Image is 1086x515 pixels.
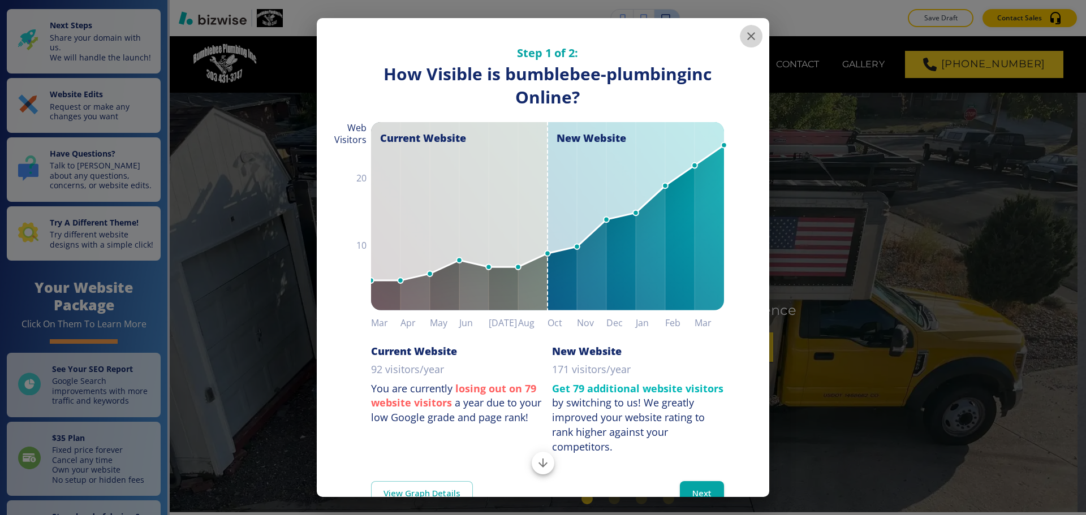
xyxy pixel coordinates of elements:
[371,362,444,377] p: 92 visitors/year
[665,315,695,331] h6: Feb
[636,315,665,331] h6: Jan
[518,315,548,331] h6: Aug
[695,315,724,331] h6: Mar
[552,382,723,395] strong: Get 79 additional website visitors
[371,344,457,358] h6: Current Website
[552,362,631,377] p: 171 visitors/year
[552,396,705,453] div: We greatly improved your website rating to rank higher against your competitors.
[577,315,606,331] h6: Nov
[371,382,536,410] strong: losing out on 79 website visitors
[532,452,554,474] button: Scroll to bottom
[552,382,724,455] p: by switching to us!
[680,481,724,505] button: Next
[371,315,400,331] h6: Mar
[371,382,543,425] p: You are currently a year due to your low Google grade and page rank!
[459,315,489,331] h6: Jun
[430,315,459,331] h6: May
[548,315,577,331] h6: Oct
[371,481,473,505] a: View Graph Details
[489,315,518,331] h6: [DATE]
[552,344,622,358] h6: New Website
[606,315,636,331] h6: Dec
[400,315,430,331] h6: Apr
